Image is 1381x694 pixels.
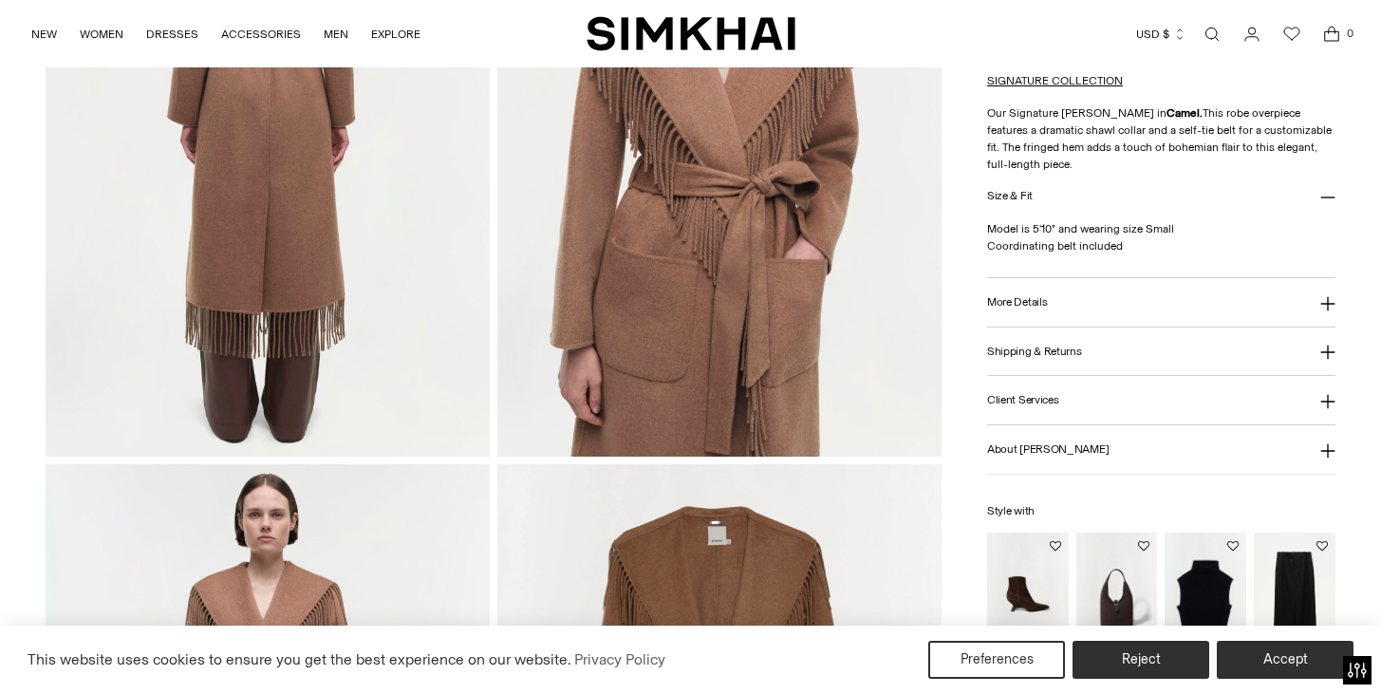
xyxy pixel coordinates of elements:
h6: Style with [987,505,1335,517]
a: Privacy Policy (opens in a new tab) [571,646,668,674]
button: Client Services [987,376,1335,424]
button: Add to Wishlist [1050,540,1061,552]
a: DRESSES [146,13,198,55]
button: Add to Wishlist [1138,540,1149,552]
span: This website uses cookies to ensure you get the best experience on our website. [28,650,571,668]
h3: Client Services [987,394,1059,406]
b: Camel. [1166,106,1203,120]
a: ACCESSORIES [221,13,301,55]
button: Add to Wishlist [1316,540,1328,552]
p: Our Signature [PERSON_NAME] in This robe overpiece features a dramatic shawl collar and a self-ti... [987,104,1335,173]
button: Reject [1073,641,1209,679]
iframe: Sign Up via Text for Offers [15,622,191,679]
span: 0 [1341,25,1358,42]
a: NEW [31,13,57,55]
h3: More Details [987,296,1047,309]
a: EXPLORE [371,13,420,55]
button: Accept [1217,641,1353,679]
button: Size & Fit [987,173,1335,221]
button: Add to Wishlist [1227,540,1239,552]
a: SIMKHAI [587,15,795,52]
a: Open cart modal [1313,15,1351,53]
a: SIGNATURE COLLECTION [987,74,1123,87]
a: Kyra Satin Pant [1254,533,1335,655]
a: WOMEN [80,13,123,55]
h3: Shipping & Returns [987,346,1082,358]
button: About [PERSON_NAME] [987,425,1335,474]
button: More Details [987,278,1335,327]
a: Open search modal [1193,15,1231,53]
a: Wishlist [1273,15,1311,53]
button: USD $ [1136,13,1186,55]
p: Model is 5'10" and wearing size Small Coordinating belt included [987,220,1335,254]
a: Go to the account page [1233,15,1271,53]
h3: About [PERSON_NAME] [987,443,1109,456]
a: MEN [324,13,348,55]
button: Preferences [928,641,1065,679]
button: Shipping & Returns [987,328,1335,376]
img: Kyra Pant - SIMKHAI [1254,533,1335,655]
h3: Size & Fit [987,190,1033,202]
img: Maple Top [1165,533,1246,655]
img: Khai Suede Bag [1076,533,1158,655]
img: Shadow Western Suede Boot [987,533,1069,655]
